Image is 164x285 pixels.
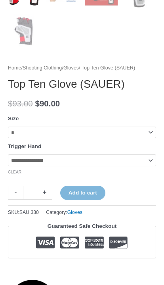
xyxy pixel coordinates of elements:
span: $ [8,99,12,108]
a: Home [8,65,21,71]
a: Gloves [63,65,79,71]
a: Clear options [8,170,21,174]
h1: Top Ten Glove (SAUER) [8,78,156,91]
span: SKU: [8,208,39,217]
a: Gloves [67,210,82,215]
span: Category: [46,208,82,217]
legend: Guaranteed Safe Checkout [44,221,120,231]
img: Top Ten Glove (SAUER) - Image 5 [8,14,41,47]
bdi: 90.00 [35,99,60,108]
span: SAU.330 [19,210,39,215]
a: + [37,186,52,200]
span: $ [35,99,39,108]
label: Trigger Hand [8,143,41,149]
a: Shooting Clothing [23,65,62,71]
bdi: 93.00 [8,99,33,108]
label: Size [8,116,19,121]
input: Product quantity [23,186,37,200]
nav: Breadcrumb [8,64,156,73]
iframe: Customer reviews powered by Trustpilot [8,264,156,273]
a: - [8,186,23,200]
button: Add to cart [60,186,105,200]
